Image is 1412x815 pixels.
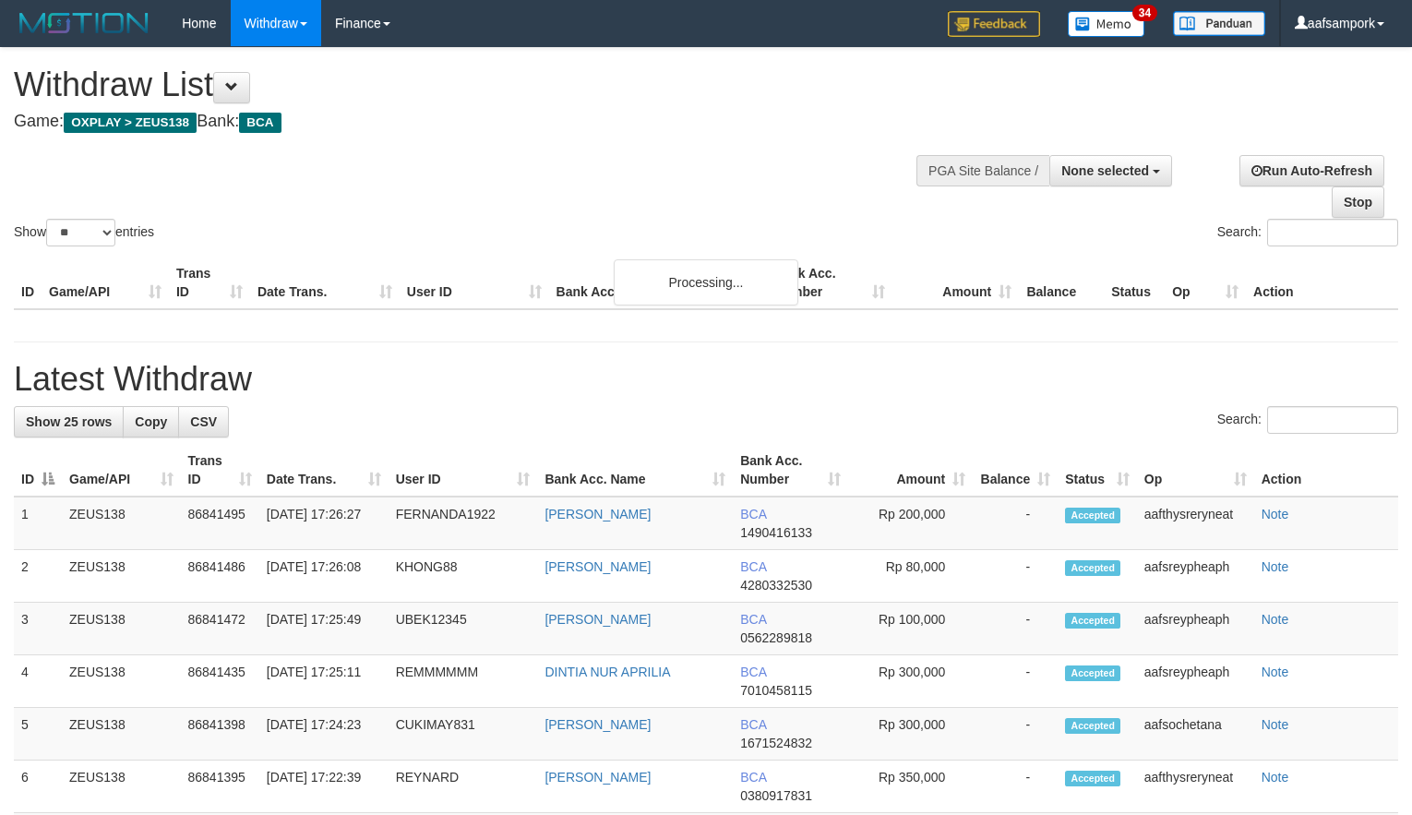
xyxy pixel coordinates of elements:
[740,788,812,803] span: Copy 0380917831 to clipboard
[1217,219,1398,246] label: Search:
[740,717,766,732] span: BCA
[42,257,169,309] th: Game/API
[1137,655,1254,708] td: aafsreypheaph
[1262,507,1289,521] a: Note
[1065,718,1120,734] span: Accepted
[14,257,42,309] th: ID
[1137,761,1254,813] td: aafthysreryneat
[740,770,766,785] span: BCA
[259,761,389,813] td: [DATE] 17:22:39
[549,257,767,309] th: Bank Acc. Name
[1137,550,1254,603] td: aafsreypheaph
[14,113,923,131] h4: Game: Bank:
[181,444,259,497] th: Trans ID: activate to sort column ascending
[1262,559,1289,574] a: Note
[973,497,1058,550] td: -
[1068,11,1145,37] img: Button%20Memo.svg
[740,507,766,521] span: BCA
[14,9,154,37] img: MOTION_logo.png
[1262,612,1289,627] a: Note
[1332,186,1384,218] a: Stop
[948,11,1040,37] img: Feedback.jpg
[14,497,62,550] td: 1
[14,219,154,246] label: Show entries
[389,550,538,603] td: KHONG88
[614,259,798,306] div: Processing...
[1217,406,1398,434] label: Search:
[1267,406,1398,434] input: Search:
[1137,603,1254,655] td: aafsreypheaph
[259,655,389,708] td: [DATE] 17:25:11
[1137,497,1254,550] td: aafthysreryneat
[181,603,259,655] td: 86841472
[848,603,973,655] td: Rp 100,000
[64,113,197,133] span: OXPLAY > ZEUS138
[62,761,181,813] td: ZEUS138
[62,708,181,761] td: ZEUS138
[973,655,1058,708] td: -
[766,257,892,309] th: Bank Acc. Number
[1061,163,1149,178] span: None selected
[259,603,389,655] td: [DATE] 17:25:49
[1065,560,1120,576] span: Accepted
[389,603,538,655] td: UBEK12345
[740,612,766,627] span: BCA
[740,665,766,679] span: BCA
[169,257,250,309] th: Trans ID
[740,683,812,698] span: Copy 7010458115 to clipboard
[1262,665,1289,679] a: Note
[181,761,259,813] td: 86841395
[259,550,389,603] td: [DATE] 17:26:08
[181,708,259,761] td: 86841398
[544,770,651,785] a: [PERSON_NAME]
[1262,770,1289,785] a: Note
[848,550,973,603] td: Rp 80,000
[740,578,812,593] span: Copy 4280332530 to clipboard
[1262,717,1289,732] a: Note
[1104,257,1165,309] th: Status
[973,444,1058,497] th: Balance: activate to sort column ascending
[1246,257,1398,309] th: Action
[848,444,973,497] th: Amount: activate to sort column ascending
[14,550,62,603] td: 2
[1137,444,1254,497] th: Op: activate to sort column ascending
[190,414,217,429] span: CSV
[1065,508,1120,523] span: Accepted
[848,708,973,761] td: Rp 300,000
[14,361,1398,398] h1: Latest Withdraw
[1165,257,1246,309] th: Op
[62,497,181,550] td: ZEUS138
[62,550,181,603] td: ZEUS138
[14,444,62,497] th: ID: activate to sort column descending
[740,559,766,574] span: BCA
[544,717,651,732] a: [PERSON_NAME]
[1137,708,1254,761] td: aafsochetana
[1019,257,1104,309] th: Balance
[916,155,1049,186] div: PGA Site Balance /
[389,444,538,497] th: User ID: activate to sort column ascending
[1058,444,1137,497] th: Status: activate to sort column ascending
[62,444,181,497] th: Game/API: activate to sort column ascending
[389,708,538,761] td: CUKIMAY831
[14,761,62,813] td: 6
[1049,155,1172,186] button: None selected
[14,655,62,708] td: 4
[26,414,112,429] span: Show 25 rows
[892,257,1019,309] th: Amount
[973,708,1058,761] td: -
[848,497,973,550] td: Rp 200,000
[14,406,124,437] a: Show 25 rows
[1267,219,1398,246] input: Search:
[544,665,670,679] a: DINTIA NUR APRILIA
[14,708,62,761] td: 5
[1173,11,1265,36] img: panduan.png
[973,761,1058,813] td: -
[62,603,181,655] td: ZEUS138
[400,257,549,309] th: User ID
[62,655,181,708] td: ZEUS138
[1239,155,1384,186] a: Run Auto-Refresh
[973,550,1058,603] td: -
[973,603,1058,655] td: -
[1065,665,1120,681] span: Accepted
[259,708,389,761] td: [DATE] 17:24:23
